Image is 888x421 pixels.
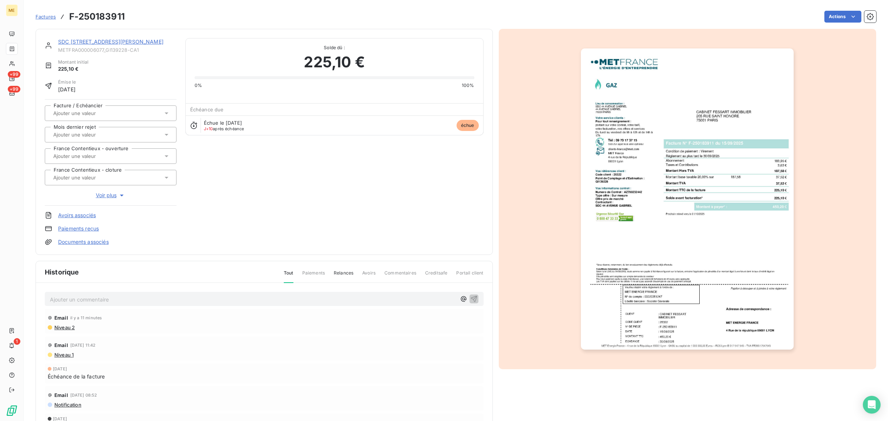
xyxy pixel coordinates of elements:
span: +99 [8,71,20,78]
span: échue [457,120,479,131]
span: il y a 11 minutes [70,316,102,320]
span: Email [54,342,68,348]
span: Paiements [302,270,325,282]
span: [DATE] [58,85,76,93]
h3: F-250183911 [69,10,125,23]
a: Avoirs associés [58,212,96,219]
img: Logo LeanPay [6,405,18,417]
a: Factures [36,13,56,20]
span: 100% [462,82,474,89]
span: Voir plus [96,192,125,199]
span: Factures [36,14,56,20]
button: Voir plus [45,191,176,199]
span: 225,10 € [304,51,364,73]
span: Niveau 1 [54,352,74,358]
span: 225,10 € [58,65,88,73]
span: Avoirs [362,270,376,282]
span: [DATE] 11:42 [70,343,96,347]
span: Montant initial [58,59,88,65]
a: Paiements reçus [58,225,99,232]
span: Solde dû : [195,44,474,51]
span: Historique [45,267,79,277]
span: Échéance de la facture [48,373,105,380]
span: [DATE] [53,417,67,421]
span: Relances [334,270,353,282]
span: Échéance due [190,107,224,112]
span: +99 [8,86,20,92]
div: ME [6,4,18,16]
span: 1 [14,338,20,345]
span: 0% [195,82,202,89]
span: Niveau 2 [54,324,75,330]
span: Creditsafe [425,270,448,282]
span: Notification [54,402,81,408]
span: Échue le [DATE] [204,120,242,126]
span: [DATE] [53,367,67,371]
div: Open Intercom Messenger [863,396,881,414]
a: Documents associés [58,238,109,246]
img: invoice_thumbnail [581,48,794,350]
span: Email [54,315,68,321]
input: Ajouter une valeur [53,110,127,117]
span: Émise le [58,79,76,85]
input: Ajouter une valeur [53,153,127,159]
input: Ajouter une valeur [53,174,127,181]
span: Tout [284,270,293,283]
span: [DATE] 08:52 [70,393,97,397]
input: Ajouter une valeur [53,131,127,138]
span: Commentaires [384,270,416,282]
button: Actions [824,11,861,23]
span: METFRA000006077_GI139228-CA1 [58,47,176,53]
span: après échéance [204,127,244,131]
span: Email [54,392,68,398]
a: SDC [STREET_ADDRESS][PERSON_NAME] [58,38,164,45]
span: Portail client [456,270,483,282]
span: J+10 [204,126,213,131]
